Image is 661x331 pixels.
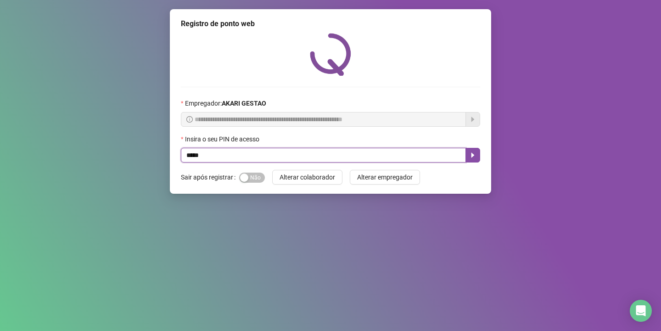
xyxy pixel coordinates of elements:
span: info-circle [186,116,193,123]
img: QRPoint [310,33,351,76]
label: Sair após registrar [181,170,239,185]
span: Alterar empregador [357,172,413,182]
button: Alterar empregador [350,170,420,185]
button: Alterar colaborador [272,170,342,185]
span: caret-right [469,151,476,159]
span: Empregador : [185,98,266,108]
strong: AKARI GESTAO [222,100,266,107]
label: Insira o seu PIN de acesso [181,134,265,144]
span: Alterar colaborador [280,172,335,182]
div: Registro de ponto web [181,18,480,29]
div: Open Intercom Messenger [630,300,652,322]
